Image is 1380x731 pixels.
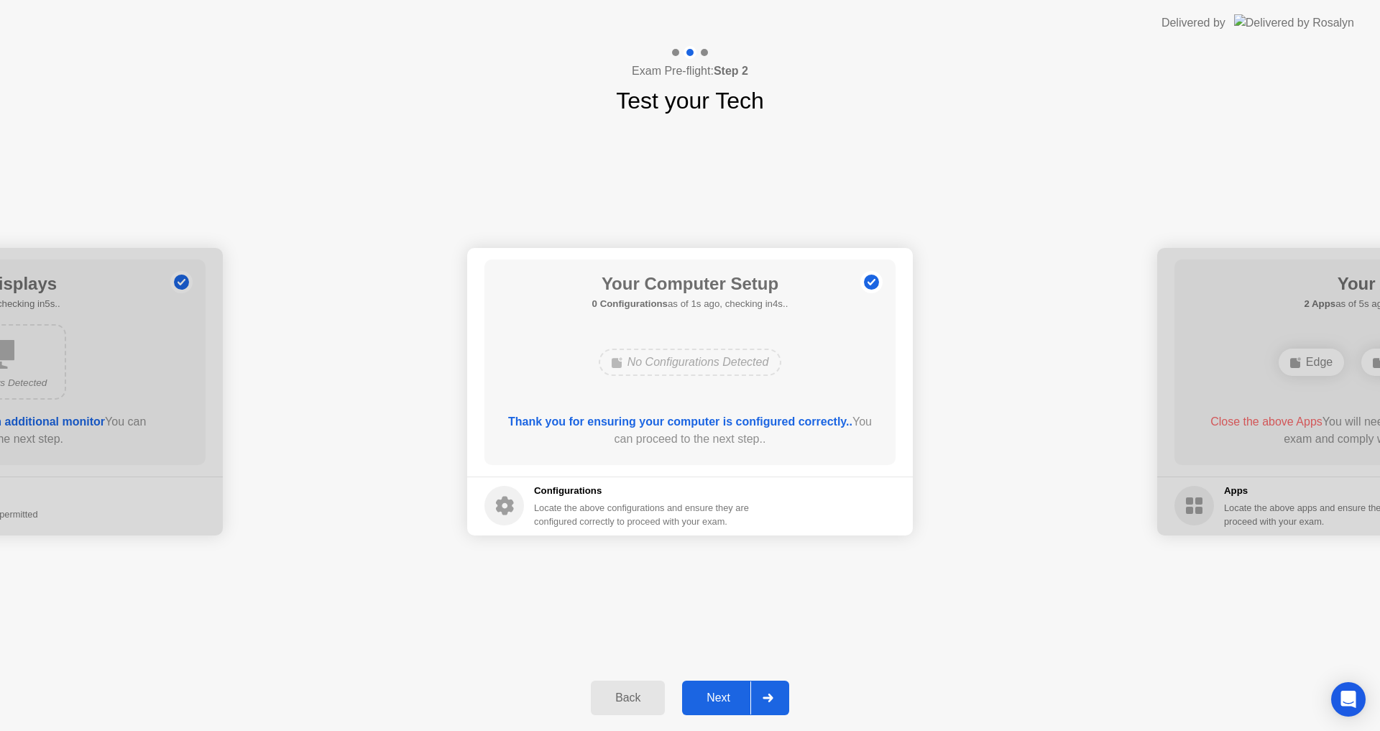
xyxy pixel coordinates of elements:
b: Step 2 [714,65,748,77]
button: Back [591,681,665,715]
h4: Exam Pre-flight: [632,63,748,80]
button: Next [682,681,789,715]
div: Delivered by [1161,14,1225,32]
h5: Configurations [534,484,752,498]
b: 0 Configurations [592,298,668,309]
h1: Your Computer Setup [592,271,788,297]
div: Next [686,691,750,704]
h1: Test your Tech [616,83,764,118]
h5: as of 1s ago, checking in4s.. [592,297,788,311]
div: You can proceed to the next step.. [505,413,875,448]
div: Locate the above configurations and ensure they are configured correctly to proceed with your exam. [534,501,752,528]
div: Back [595,691,661,704]
b: Thank you for ensuring your computer is configured correctly.. [508,415,852,428]
div: No Configurations Detected [599,349,782,376]
div: Open Intercom Messenger [1331,682,1366,717]
img: Delivered by Rosalyn [1234,14,1354,31]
